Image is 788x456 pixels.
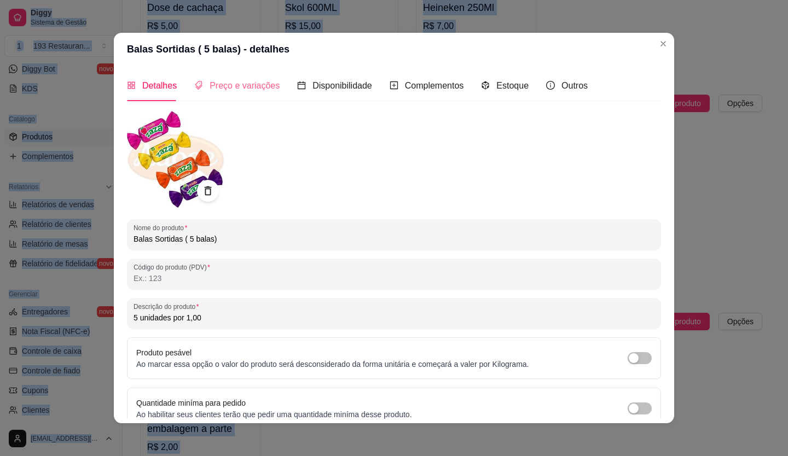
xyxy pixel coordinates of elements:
input: Nome do produto [134,233,654,244]
span: Estoque [496,81,529,90]
input: Código do produto (PDV) [134,273,654,284]
header: Balas Sortidas ( 5 balas) - detalhes [114,33,674,66]
label: Nome do produto [134,223,191,232]
button: Close [654,35,672,52]
span: Complementos [405,81,464,90]
span: tags [194,81,203,90]
span: Detalhes [142,81,177,90]
label: Código do produto (PDV) [134,262,214,272]
span: Preço e variações [210,81,280,90]
p: Ao marcar essa opção o valor do produto será desconsiderado da forma unitária e começará a valer ... [136,359,529,370]
span: Outros [561,81,588,90]
label: Descrição do produto [134,302,202,311]
img: produto [127,110,225,208]
input: Descrição do produto [134,312,654,323]
span: plus-square [390,81,398,90]
span: info-circle [546,81,555,90]
label: Produto pesável [136,348,192,357]
label: Quantidade miníma para pedido [136,399,246,407]
span: calendar [297,81,306,90]
span: appstore [127,81,136,90]
p: Ao habilitar seus clientes terão que pedir uma quantidade miníma desse produto. [136,409,412,420]
span: code-sandbox [481,81,490,90]
span: Disponibilidade [312,81,372,90]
